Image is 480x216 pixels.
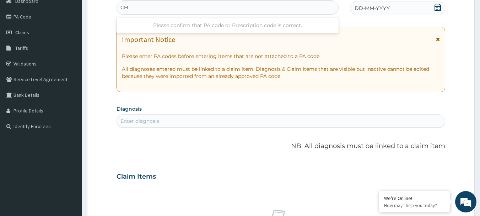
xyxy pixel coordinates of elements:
[117,105,142,112] label: Diagnosis
[13,36,29,53] img: d_794563401_company_1708531726252_794563401
[384,195,444,201] div: We're Online!
[41,63,98,135] span: We're online!
[117,173,156,181] h3: Claim Items
[122,53,440,60] p: Please enter PA codes before entering items that are not attached to a PA code
[37,40,119,49] div: Chat with us now
[4,142,135,167] textarea: Type your message and hit 'Enter'
[15,45,28,51] span: Tariffs
[355,5,390,12] span: DD-MM-YYYY
[122,65,440,80] p: All diagnoses entered must be linked to a claim item. Diagnosis & Claim Items that are visible bu...
[117,4,134,21] div: Minimize live chat window
[117,142,446,151] p: NB: All diagnosis must be linked to a claim item
[122,36,175,43] h1: Important Notice
[15,29,29,36] span: Claims
[120,117,159,125] div: Enter diagnosis
[117,19,339,32] div: Please confirm that PA code or Prescription code is correct.
[384,202,444,209] p: How may I help you today?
